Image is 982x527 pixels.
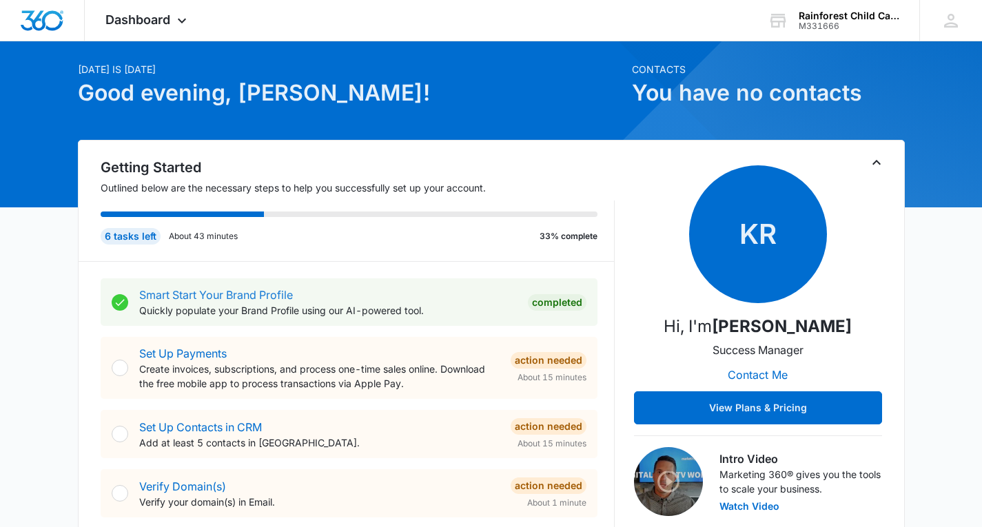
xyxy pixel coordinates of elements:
p: Quickly populate your Brand Profile using our AI-powered tool. [139,303,517,318]
div: Action Needed [511,352,586,369]
span: About 15 minutes [518,437,586,450]
button: Contact Me [714,358,801,391]
div: Completed [528,294,586,311]
span: About 1 minute [527,497,586,509]
button: View Plans & Pricing [634,391,882,424]
div: Action Needed [511,477,586,494]
p: Contacts [632,62,905,76]
p: Hi, I'm [664,314,852,339]
p: About 43 minutes [169,230,238,242]
h2: Getting Started [101,157,615,178]
h1: Good evening, [PERSON_NAME]! [78,76,624,110]
p: Success Manager [713,342,804,358]
div: account name [799,10,899,21]
h3: Intro Video [719,451,882,467]
span: Dashboard [105,12,170,27]
p: Create invoices, subscriptions, and process one-time sales online. Download the free mobile app t... [139,362,500,391]
strong: [PERSON_NAME] [712,316,852,336]
p: Verify your domain(s) in Email. [139,495,500,509]
p: Outlined below are the necessary steps to help you successfully set up your account. [101,180,615,195]
a: Set Up Payments [139,347,227,360]
a: Verify Domain(s) [139,479,226,493]
div: Action Needed [511,418,586,435]
div: account id [799,21,899,31]
p: 33% complete [540,230,597,242]
p: Marketing 360® gives you the tools to scale your business. [719,467,882,496]
p: Add at least 5 contacts in [GEOGRAPHIC_DATA]. [139,435,500,450]
img: Intro Video [634,447,703,516]
a: Set Up Contacts in CRM [139,420,262,434]
p: [DATE] is [DATE] [78,62,624,76]
span: KR [689,165,827,303]
span: About 15 minutes [518,371,586,384]
a: Smart Start Your Brand Profile [139,288,293,302]
div: 6 tasks left [101,228,161,245]
button: Toggle Collapse [868,154,885,171]
h1: You have no contacts [632,76,905,110]
button: Watch Video [719,502,779,511]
